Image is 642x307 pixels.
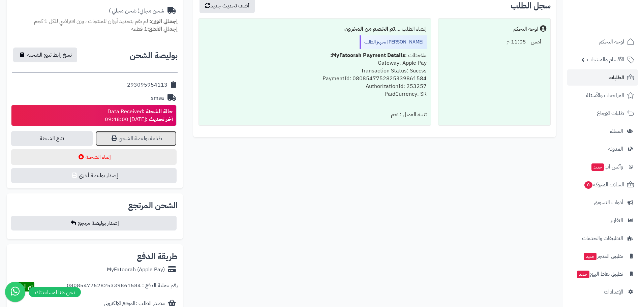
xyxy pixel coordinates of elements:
span: ( شحن مجاني ) [109,7,140,15]
a: أدوات التسويق [567,194,638,211]
strong: حالة الشحنة : [143,108,173,116]
a: تطبيق نقاط البيعجديد [567,266,638,282]
div: إنشاء الطلب .... [203,23,426,36]
a: العملاء [567,123,638,139]
a: الإعدادات [567,284,638,300]
img: logo-2.png [596,5,636,19]
span: تطبيق نقاط البيع [576,269,623,279]
a: تتبع الشحنة [11,131,93,146]
small: 1 قطعة [131,25,178,33]
a: تطبيق المتجرجديد [567,248,638,264]
button: نسخ رابط تتبع الشحنة [13,48,77,62]
div: شحن مجاني [109,7,164,15]
span: الأقسام والمنتجات [587,55,624,64]
a: طباعة بوليصة الشحن [95,131,177,146]
a: السلات المتروكة0 [567,177,638,193]
div: Data Received [DATE] 09:48:00 [105,108,173,123]
strong: إجمالي القطع: [147,25,178,33]
span: العملاء [610,126,623,136]
span: التطبيقات والخدمات [582,234,623,243]
button: إصدار بوليصة أخرى [11,168,177,183]
h2: بوليصة الشحن [130,52,178,60]
span: أدوات التسويق [594,198,623,207]
span: الطلبات [609,73,624,82]
span: 0 [584,181,592,189]
div: أمس - 11:05 م [442,35,546,49]
span: المدونة [608,144,623,154]
div: ملاحظات : Gateway: Apple Pay Transaction Status: Succss PaymentId: 0808547752825339861584 Authori... [203,49,426,108]
div: تنبيه العميل : نعم [203,108,426,121]
span: لم تقم بتحديد أوزان للمنتجات ، وزن افتراضي للكل 1 كجم [34,17,148,25]
h2: الشحن المرتجع [128,202,178,210]
span: المراجعات والأسئلة [586,91,624,100]
span: جديد [584,253,597,260]
a: طلبات الإرجاع [567,105,638,121]
a: التقارير [567,212,638,228]
strong: إجمالي الوزن: [149,17,178,25]
span: السلات المتروكة [584,180,624,189]
span: تطبيق المتجر [583,251,623,261]
a: لوحة التحكم [567,34,638,50]
strong: آخر تحديث : [146,115,173,123]
div: لوحة التحكم [513,25,538,33]
span: نسخ رابط تتبع الشحنة [27,51,72,59]
span: لوحة التحكم [599,37,624,47]
a: الطلبات [567,69,638,86]
b: تم الخصم من المخزون [344,25,395,33]
a: وآتس آبجديد [567,159,638,175]
h3: سجل الطلب [511,2,551,10]
h2: طريقة الدفع [137,252,178,260]
a: التطبيقات والخدمات [567,230,638,246]
span: وآتس آب [591,162,623,172]
div: MyFatoorah (Apple Pay) [107,266,165,274]
div: smsa [151,94,164,102]
div: [PERSON_NAME] تجهيز الطلب [360,35,427,49]
b: MyFatoorah Payment Details: [330,51,405,59]
div: رقم عملية الدفع : 0808547752825339861584 [67,282,178,291]
span: جديد [591,163,604,171]
a: المراجعات والأسئلة [567,87,638,103]
span: التقارير [610,216,623,225]
button: إصدار بوليصة مرتجع [11,216,177,231]
div: 293095954113 [127,81,167,89]
span: جديد [577,271,589,278]
span: الإعدادات [604,287,623,297]
button: إلغاء الشحنة [11,149,177,165]
a: المدونة [567,141,638,157]
span: طلبات الإرجاع [597,109,624,118]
